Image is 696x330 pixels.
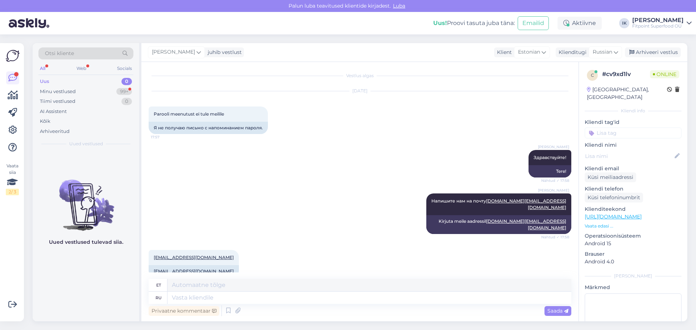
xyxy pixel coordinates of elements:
[556,49,587,56] div: Klienditugi
[585,213,642,220] a: [URL][DOMAIN_NAME]
[69,141,103,147] span: Uued vestlused
[585,193,643,202] div: Küsi telefoninumbrit
[40,118,50,125] div: Kõik
[426,215,571,234] div: Kirjuta meile aadressil
[585,284,681,291] p: Märkmed
[602,70,650,79] div: # cv9xd1lv
[152,48,195,56] span: [PERSON_NAME]
[593,48,612,56] span: Russian
[391,3,407,9] span: Luba
[149,72,571,79] div: Vestlus algas
[75,64,88,73] div: Web
[486,198,566,210] a: [DOMAIN_NAME][EMAIL_ADDRESS][DOMAIN_NAME]
[585,128,681,138] input: Lisa tag
[121,98,132,105] div: 0
[585,232,681,240] p: Operatsioonisüsteem
[38,64,47,73] div: All
[632,17,684,23] div: [PERSON_NAME]
[558,17,602,30] div: Aktiivne
[538,188,569,193] span: [PERSON_NAME]
[585,223,681,229] p: Vaata edasi ...
[49,238,123,246] p: Uued vestlused tulevad siia.
[154,111,224,117] span: Parooli meenutust ei tule meilile
[116,64,133,73] div: Socials
[156,292,162,304] div: ru
[149,122,268,134] div: Я не получаю письмо с напоминанием пароля.
[40,78,49,85] div: Uus
[40,88,76,95] div: Minu vestlused
[116,88,132,95] div: 99+
[541,178,569,183] span: Nähtud ✓ 17:58
[33,167,139,232] img: No chats
[154,255,234,260] a: [EMAIL_ADDRESS][DOMAIN_NAME]
[585,165,681,172] p: Kliendi email
[40,108,67,115] div: AI Assistent
[632,23,684,29] div: Fitpoint Superfood OÜ
[619,18,629,28] div: IK
[156,279,161,291] div: et
[433,20,447,26] b: Uus!
[486,218,566,230] a: [DOMAIN_NAME][EMAIL_ADDRESS][DOMAIN_NAME]
[538,144,569,150] span: [PERSON_NAME]
[585,205,681,213] p: Klienditeekond
[585,240,681,247] p: Android 15
[534,155,566,160] span: Здравствуйте!
[494,49,512,56] div: Klient
[547,308,568,314] span: Saada
[149,306,219,316] div: Privaatne kommentaar
[585,118,681,126] p: Kliendi tag'id
[632,17,692,29] a: [PERSON_NAME]Fitpoint Superfood OÜ
[585,258,681,266] p: Android 4.0
[585,185,681,193] p: Kliendi telefon
[585,172,636,182] div: Küsi meiliaadressi
[585,273,681,279] div: [PERSON_NAME]
[40,128,70,135] div: Arhiveeritud
[45,50,74,57] span: Otsi kliente
[587,86,667,101] div: [GEOGRAPHIC_DATA], [GEOGRAPHIC_DATA]
[541,234,569,240] span: Nähtud ✓ 17:58
[205,49,242,56] div: juhib vestlust
[154,268,234,274] a: [EMAIL_ADDRESS][DOMAIN_NAME]
[625,47,681,57] div: Arhiveeri vestlus
[585,152,673,160] input: Lisa nimi
[518,16,549,30] button: Emailid
[585,108,681,114] div: Kliendi info
[6,189,19,195] div: 2 / 3
[433,19,515,28] div: Proovi tasuta juba täna:
[121,78,132,85] div: 0
[151,134,178,140] span: 17:57
[6,49,20,63] img: Askly Logo
[431,198,566,210] span: Напишите нам на почту
[40,98,75,105] div: Tiimi vestlused
[518,48,540,56] span: Estonian
[149,88,571,94] div: [DATE]
[585,141,681,149] p: Kliendi nimi
[585,250,681,258] p: Brauser
[529,165,571,177] div: Tere!
[650,70,679,78] span: Online
[6,163,19,195] div: Vaata siia
[591,72,594,78] span: c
